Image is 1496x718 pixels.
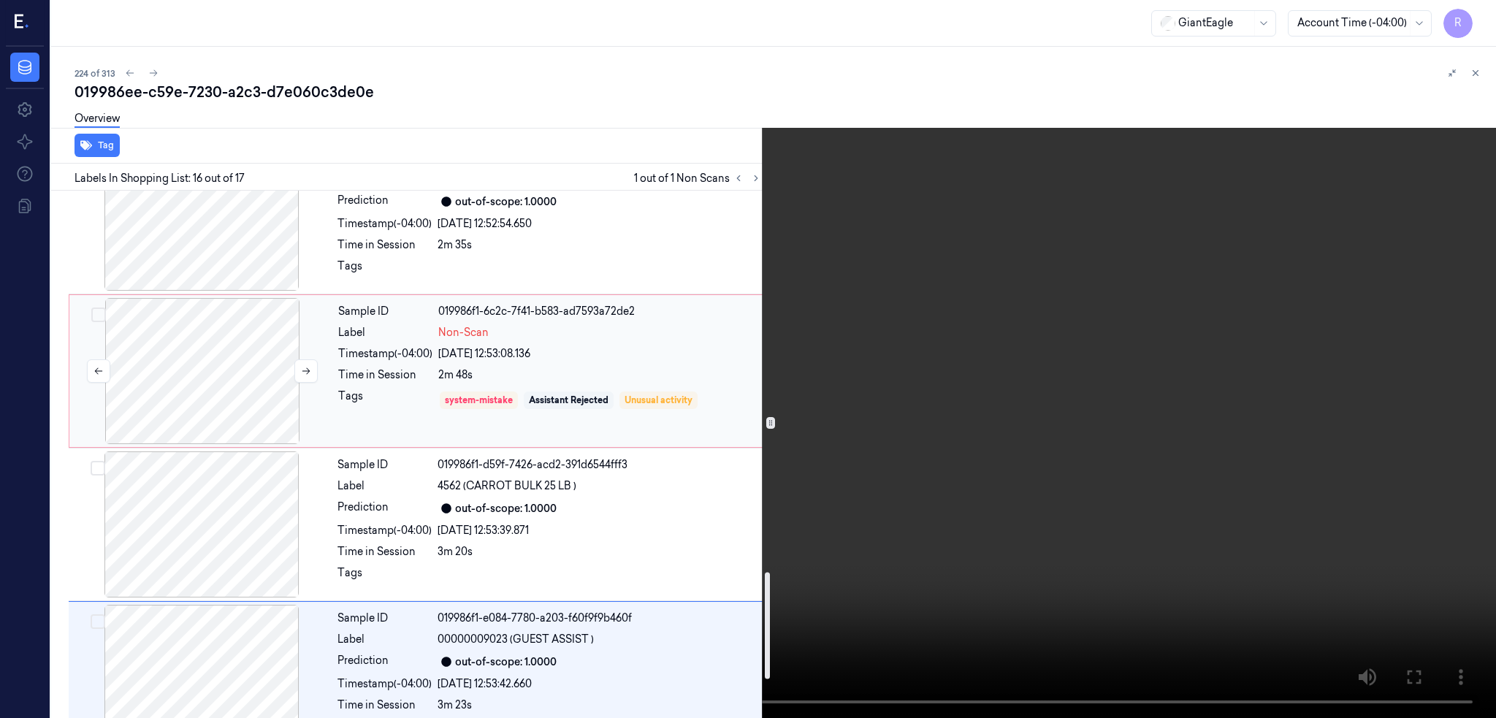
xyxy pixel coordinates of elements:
[529,394,608,407] div: Assistant Rejected
[337,457,432,473] div: Sample ID
[337,653,432,671] div: Prediction
[337,565,432,589] div: Tags
[338,325,432,340] div: Label
[438,457,762,473] div: 019986f1-d59f-7426-acd2-391d6544fff3
[337,478,432,494] div: Label
[438,632,594,647] span: 00000009023 (GUEST ASSIST )
[338,304,432,319] div: Sample ID
[338,367,432,383] div: Time in Session
[438,698,762,713] div: 3m 23s
[337,544,432,559] div: Time in Session
[338,346,432,362] div: Timestamp (-04:00)
[337,193,432,210] div: Prediction
[438,676,762,692] div: [DATE] 12:53:42.660
[91,461,105,476] button: Select row
[337,676,432,692] div: Timestamp (-04:00)
[75,171,245,186] span: Labels In Shopping List: 16 out of 17
[438,611,762,626] div: 019986f1-e084-7780-a203-f60f9f9b460f
[438,523,762,538] div: [DATE] 12:53:39.871
[337,698,432,713] div: Time in Session
[438,237,762,253] div: 2m 35s
[625,394,692,407] div: Unusual activity
[75,134,120,157] button: Tag
[337,611,432,626] div: Sample ID
[455,194,557,210] div: out-of-scope: 1.0000
[337,523,432,538] div: Timestamp (-04:00)
[455,501,557,516] div: out-of-scope: 1.0000
[438,346,761,362] div: [DATE] 12:53:08.136
[438,544,762,559] div: 3m 20s
[1443,9,1473,38] button: R
[438,367,761,383] div: 2m 48s
[634,169,765,187] span: 1 out of 1 Non Scans
[337,632,432,647] div: Label
[455,654,557,670] div: out-of-scope: 1.0000
[438,325,489,340] span: Non-Scan
[438,216,762,232] div: [DATE] 12:52:54.650
[75,67,115,80] span: 224 of 313
[337,500,432,517] div: Prediction
[438,478,576,494] span: 4562 (CARROT BULK 25 LB )
[91,308,106,322] button: Select row
[445,394,513,407] div: system-mistake
[337,237,432,253] div: Time in Session
[337,216,432,232] div: Timestamp (-04:00)
[91,614,105,629] button: Select row
[338,389,432,412] div: Tags
[75,82,1484,102] div: 019986ee-c59e-7230-a2c3-d7e060c3de0e
[337,259,432,282] div: Tags
[438,304,761,319] div: 019986f1-6c2c-7f41-b583-ad7593a72de2
[75,111,120,128] a: Overview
